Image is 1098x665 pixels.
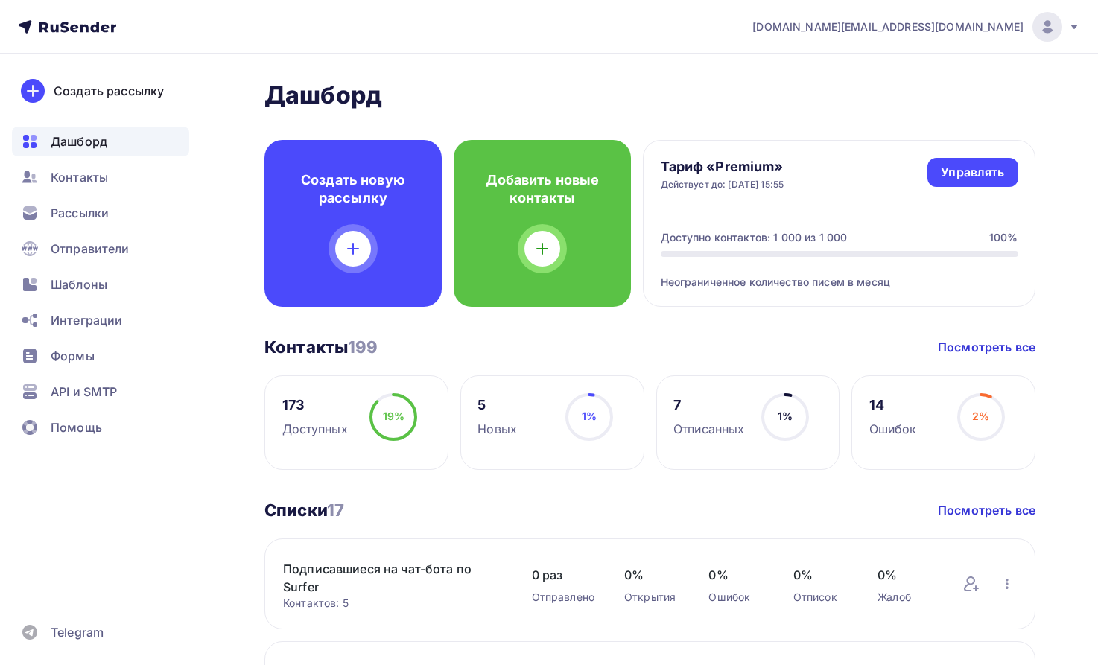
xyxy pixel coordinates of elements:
[673,420,744,438] div: Отписанных
[12,198,189,228] a: Рассылки
[282,396,348,414] div: 173
[752,12,1080,42] a: [DOMAIN_NAME][EMAIL_ADDRESS][DOMAIN_NAME]
[477,420,517,438] div: Новых
[793,590,848,605] div: Отписок
[51,347,95,365] span: Формы
[12,162,189,192] a: Контакты
[51,419,102,436] span: Помощь
[12,234,189,264] a: Отправители
[327,500,344,520] span: 17
[477,396,517,414] div: 5
[51,204,109,222] span: Рассылки
[752,19,1024,34] span: [DOMAIN_NAME][EMAIL_ADDRESS][DOMAIN_NAME]
[624,566,679,584] span: 0%
[51,240,130,258] span: Отправители
[51,133,107,150] span: Дашборд
[383,410,404,422] span: 19%
[878,566,932,584] span: 0%
[972,410,989,422] span: 2%
[661,257,1018,290] div: Неограниченное количество писем в месяц
[12,341,189,371] a: Формы
[348,337,378,357] span: 199
[708,566,763,584] span: 0%
[12,270,189,299] a: Шаблоны
[283,596,502,611] div: Контактов: 5
[282,420,348,438] div: Доступных
[532,590,594,605] div: Отправлено
[793,566,848,584] span: 0%
[778,410,793,422] span: 1%
[51,623,104,641] span: Telegram
[264,337,378,357] h3: Контакты
[938,501,1035,519] a: Посмотреть все
[51,311,122,329] span: Интеграции
[878,590,932,605] div: Жалоб
[661,158,784,176] h4: Тариф «Premium»
[477,171,607,207] h4: Добавить новые контакты
[708,590,763,605] div: Ошибок
[264,80,1035,110] h2: Дашборд
[54,82,164,100] div: Создать рассылку
[51,168,108,186] span: Контакты
[532,566,594,584] span: 0 раз
[941,164,1004,181] div: Управлять
[661,230,848,245] div: Доступно контактов: 1 000 из 1 000
[869,420,917,438] div: Ошибок
[51,276,107,293] span: Шаблоны
[51,383,117,401] span: API и SMTP
[673,396,744,414] div: 7
[661,179,784,191] div: Действует до: [DATE] 15:55
[624,590,679,605] div: Открытия
[582,410,597,422] span: 1%
[264,500,344,521] h3: Списки
[288,171,418,207] h4: Создать новую рассылку
[869,396,917,414] div: 14
[989,230,1018,245] div: 100%
[283,560,502,596] a: Подписавшиеся на чат-бота по Surfer
[12,127,189,156] a: Дашборд
[938,338,1035,356] a: Посмотреть все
